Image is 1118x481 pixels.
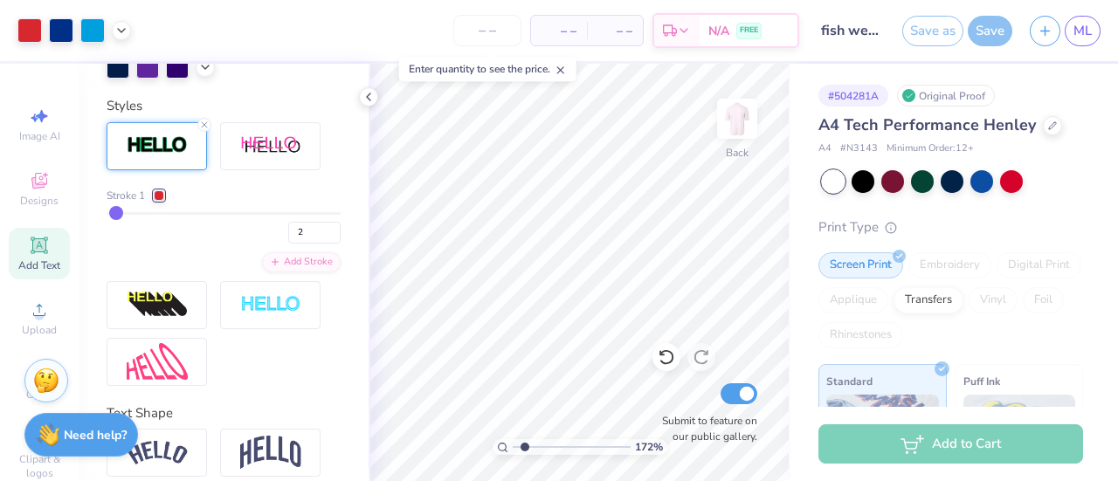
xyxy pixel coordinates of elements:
[64,427,127,443] strong: Need help?
[453,15,521,46] input: – –
[997,252,1081,278] div: Digital Print
[1073,21,1092,41] span: ML
[19,129,60,143] span: Image AI
[635,439,663,455] span: 172 %
[808,13,894,48] input: Untitled Design
[720,101,755,136] img: Back
[818,252,903,278] div: Screen Print
[826,372,873,390] span: Standard
[20,194,59,208] span: Designs
[818,141,832,156] span: A4
[127,135,188,155] img: Stroke
[597,22,632,40] span: – –
[887,141,974,156] span: Minimum Order: 12 +
[963,372,1000,390] span: Puff Ink
[240,436,301,469] img: Arch
[726,145,749,161] div: Back
[818,114,1036,135] span: A4 Tech Performance Henley
[897,85,995,107] div: Original Proof
[1065,16,1101,46] a: ML
[107,403,341,423] div: Text Shape
[840,141,878,156] span: # N3143
[740,24,758,37] span: FREE
[127,343,188,381] img: Free Distort
[969,287,1018,313] div: Vinyl
[18,258,60,272] span: Add Text
[818,322,903,348] div: Rhinestones
[708,22,729,40] span: N/A
[542,22,576,40] span: – –
[22,323,57,337] span: Upload
[818,85,888,107] div: # 504281A
[399,57,576,81] div: Enter quantity to see the price.
[818,217,1083,237] div: Print Type
[127,291,188,319] img: 3d Illusion
[240,135,301,157] img: Shadow
[9,452,70,480] span: Clipart & logos
[107,96,341,116] div: Styles
[652,413,757,444] label: Submit to feature on our public gallery.
[908,252,991,278] div: Embroidery
[127,441,188,464] img: Arc
[107,188,145,203] span: Stroke 1
[894,287,963,313] div: Transfers
[240,295,301,315] img: Negative Space
[818,287,888,313] div: Applique
[262,252,341,272] div: Add Stroke
[1023,287,1064,313] div: Foil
